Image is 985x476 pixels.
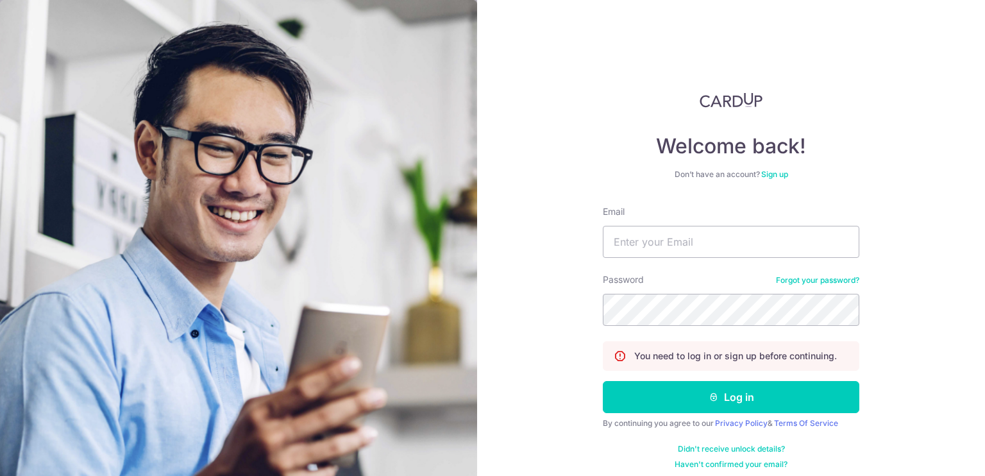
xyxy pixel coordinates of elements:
button: Log in [603,381,859,413]
a: Haven't confirmed your email? [675,459,787,470]
p: You need to log in or sign up before continuing. [634,350,837,362]
div: By continuing you agree to our & [603,418,859,429]
div: Don’t have an account? [603,169,859,180]
a: Privacy Policy [715,418,768,428]
img: CardUp Logo [700,92,762,108]
a: Sign up [761,169,788,179]
a: Didn't receive unlock details? [678,444,785,454]
input: Enter your Email [603,226,859,258]
h4: Welcome back! [603,133,859,159]
a: Forgot your password? [776,275,859,285]
label: Password [603,273,644,286]
a: Terms Of Service [774,418,838,428]
label: Email [603,205,625,218]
